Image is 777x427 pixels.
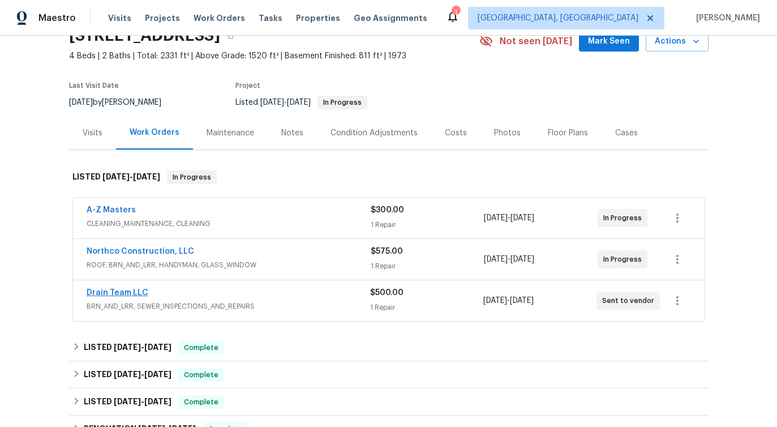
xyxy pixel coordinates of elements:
span: Visits [108,12,131,24]
span: - [484,254,534,265]
span: [PERSON_NAME] [692,12,760,24]
span: $575.00 [371,247,403,255]
span: Sent to vendor [602,295,659,306]
span: In Progress [603,254,646,265]
span: In Progress [603,212,646,224]
button: Mark Seen [579,31,639,52]
div: Work Orders [130,127,179,138]
a: A-Z Masters [87,206,136,214]
h6: LISTED [84,395,171,409]
div: Floor Plans [548,127,588,139]
a: Drain Team LLC [87,289,148,297]
div: Visits [83,127,102,139]
div: Maintenance [207,127,254,139]
span: [DATE] [260,99,284,106]
span: - [483,295,534,306]
span: Tasks [259,14,282,22]
span: Work Orders [194,12,245,24]
span: - [114,398,171,405]
div: LISTED [DATE]-[DATE]In Progress [69,159,709,195]
span: [DATE] [144,370,171,378]
div: Photos [494,127,521,139]
div: 1 Repair [371,219,484,230]
span: Last Visit Date [69,82,119,89]
span: [DATE] [144,398,171,405]
div: 1 [452,7,460,18]
div: Costs [445,127,467,139]
span: CLEANING_MAINTENANCE, CLEANING [87,218,371,229]
span: [DATE] [69,99,93,106]
div: LISTED [DATE]-[DATE]Complete [69,334,709,361]
span: Complete [179,342,223,353]
div: 1 Repair [371,261,484,272]
span: ROOF, BRN_AND_LRR, HANDYMAN, GLASS_WINDOW [87,259,371,271]
span: Actions [655,35,699,49]
span: [DATE] [102,173,130,181]
span: Mark Seen [588,35,630,49]
span: BRN_AND_LRR, SEWER_INSPECTIONS_AND_REPAIRS [87,301,370,312]
button: Copy Address [220,25,241,46]
div: 1 Repair [370,302,483,313]
h2: [STREET_ADDRESS] [69,30,220,41]
span: Project [235,82,260,89]
span: [GEOGRAPHIC_DATA], [GEOGRAPHIC_DATA] [478,12,638,24]
span: [DATE] [510,214,534,222]
h6: LISTED [84,368,171,382]
span: Geo Assignments [354,12,427,24]
span: Properties [296,12,340,24]
span: [DATE] [484,214,508,222]
span: [DATE] [510,255,534,263]
div: Notes [281,127,303,139]
span: - [114,343,171,351]
span: Maestro [38,12,76,24]
span: $300.00 [371,206,404,214]
span: Complete [179,396,223,408]
span: [DATE] [114,398,141,405]
span: $500.00 [370,289,403,297]
span: - [114,370,171,378]
h6: LISTED [72,170,160,184]
div: by [PERSON_NAME] [69,96,175,109]
div: Condition Adjustments [330,127,418,139]
span: [DATE] [133,173,160,181]
span: [DATE] [114,343,141,351]
span: [DATE] [144,343,171,351]
h6: LISTED [84,341,171,355]
span: - [484,212,534,224]
span: [DATE] [510,297,534,305]
span: In Progress [319,99,366,106]
div: LISTED [DATE]-[DATE]Complete [69,388,709,416]
div: LISTED [DATE]-[DATE]Complete [69,361,709,388]
span: 4 Beds | 2 Baths | Total: 2331 ft² | Above Grade: 1520 ft² | Basement Finished: 811 ft² | 1973 [69,50,479,62]
span: In Progress [168,172,216,183]
a: Northco Construction, LLC [87,247,194,255]
span: Complete [179,369,223,381]
span: Not seen [DATE] [500,36,572,47]
span: Listed [235,99,367,106]
span: [DATE] [483,297,507,305]
button: Actions [646,31,709,52]
span: [DATE] [114,370,141,378]
span: - [102,173,160,181]
span: [DATE] [287,99,311,106]
span: [DATE] [484,255,508,263]
div: Cases [615,127,638,139]
span: Projects [145,12,180,24]
span: - [260,99,311,106]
